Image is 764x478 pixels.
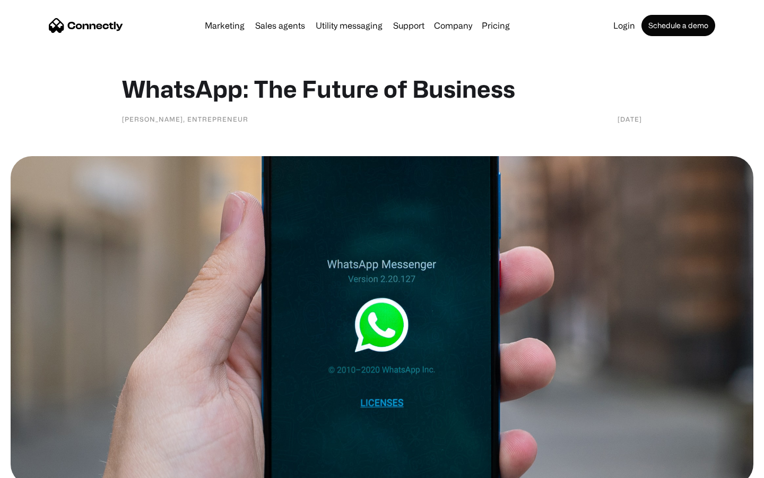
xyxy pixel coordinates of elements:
aside: Language selected: English [11,459,64,474]
a: Pricing [477,21,514,30]
a: Utility messaging [311,21,387,30]
ul: Language list [21,459,64,474]
div: [DATE] [618,114,642,124]
div: Company [431,18,475,33]
h1: WhatsApp: The Future of Business [122,74,642,103]
a: Login [609,21,639,30]
a: Support [389,21,429,30]
a: Sales agents [251,21,309,30]
div: Company [434,18,472,33]
a: Marketing [201,21,249,30]
a: Schedule a demo [641,15,715,36]
div: [PERSON_NAME], Entrepreneur [122,114,248,124]
a: home [49,18,123,33]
